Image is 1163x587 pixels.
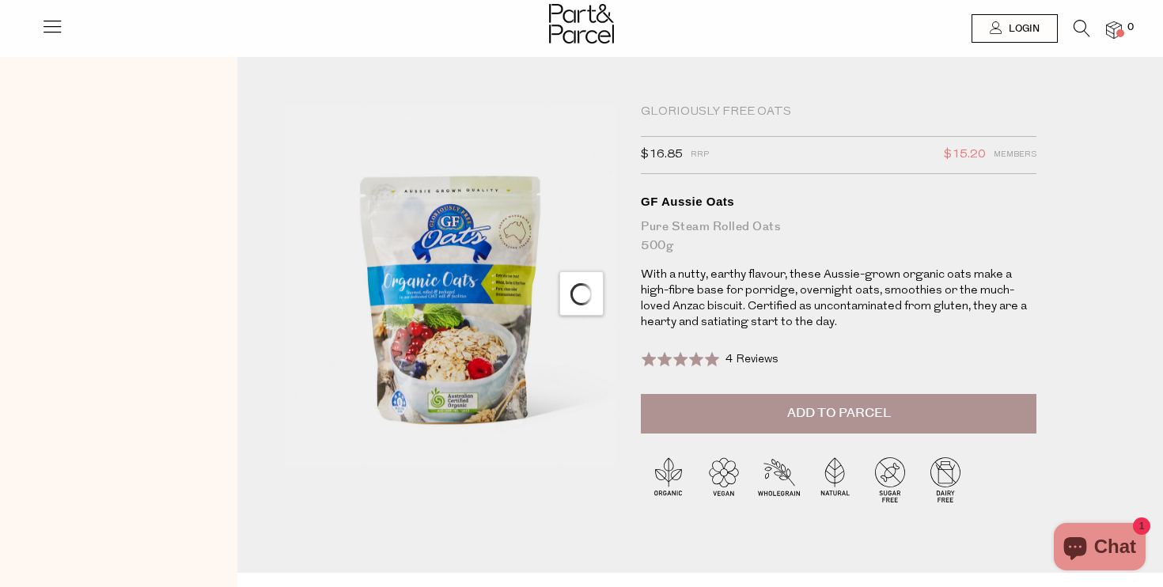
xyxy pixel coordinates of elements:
span: Members [994,145,1036,165]
a: 0 [1106,21,1122,38]
img: GF Aussie Oats [285,104,617,497]
div: Pure Steam Rolled Oats 500g [641,218,1036,256]
img: P_P-ICONS-Live_Bec_V11_Wholegrain.svg [752,452,807,507]
a: Login [972,14,1058,43]
span: $15.20 [944,145,986,165]
img: P_P-ICONS-Live_Bec_V11_Natural.svg [807,452,862,507]
span: Login [1005,22,1040,36]
img: Part&Parcel [549,4,614,44]
div: GF Aussie Oats [641,194,1036,210]
span: RRP [691,145,709,165]
inbox-online-store-chat: Shopify online store chat [1049,523,1150,574]
img: P_P-ICONS-Live_Bec_V11_Organic.svg [641,452,696,507]
span: Add to Parcel [787,404,891,422]
img: P_P-ICONS-Live_Bec_V11_Dairy_Free.svg [918,452,973,507]
button: Add to Parcel [641,394,1036,434]
img: P_P-ICONS-Live_Bec_V11_Sugar_Free.svg [862,452,918,507]
span: 4 Reviews [725,354,778,365]
span: 0 [1123,21,1138,35]
span: $16.85 [641,145,683,165]
p: With a nutty, earthy flavour, these Aussie-grown organic oats make a high-fibre base for porridge... [641,267,1036,331]
img: P_P-ICONS-Live_Bec_V11_Vegan.svg [696,452,752,507]
div: Gloriously Free Oats [641,104,1036,120]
